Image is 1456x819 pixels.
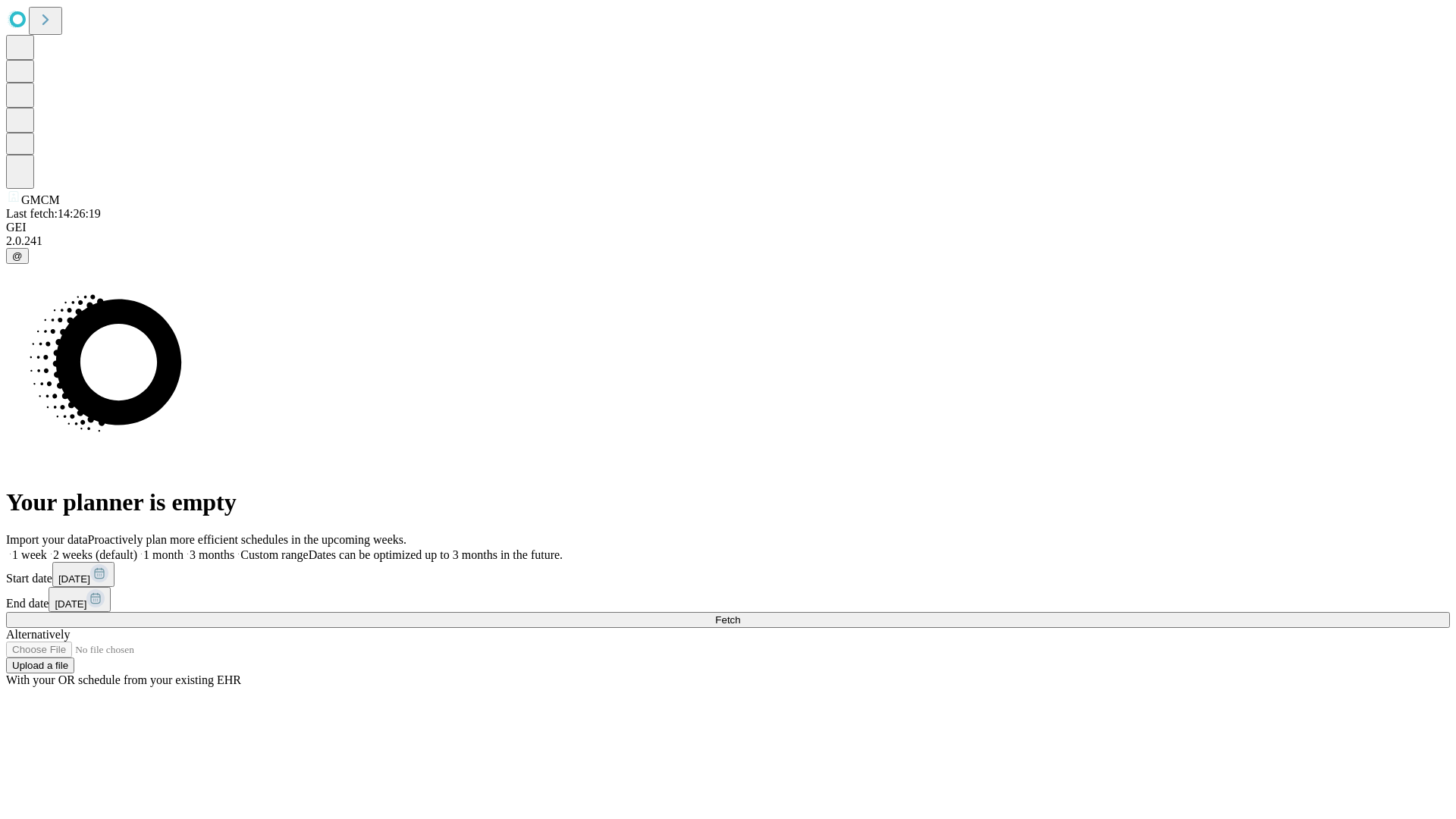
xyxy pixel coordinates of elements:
[240,548,308,561] span: Custom range
[190,548,234,561] span: 3 months
[309,548,563,561] span: Dates can be optimized up to 3 months in the future.
[12,250,23,262] span: @
[6,207,101,220] span: Last fetch: 14:26:19
[49,587,111,612] button: [DATE]
[143,548,184,561] span: 1 month
[58,573,90,585] span: [DATE]
[6,248,29,264] button: @
[52,562,115,587] button: [DATE]
[88,533,406,546] span: Proactively plan more efficient schedules in the upcoming weeks.
[6,562,1450,587] div: Start date
[53,548,137,561] span: 2 weeks (default)
[6,221,1450,234] div: GEI
[715,614,740,626] span: Fetch
[6,533,88,546] span: Import your data
[6,612,1450,628] button: Fetch
[55,598,86,610] span: [DATE]
[6,628,70,641] span: Alternatively
[6,234,1450,248] div: 2.0.241
[6,488,1450,516] h1: Your planner is empty
[12,548,47,561] span: 1 week
[6,657,74,673] button: Upload a file
[21,193,60,206] span: GMCM
[6,673,241,686] span: With your OR schedule from your existing EHR
[6,587,1450,612] div: End date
